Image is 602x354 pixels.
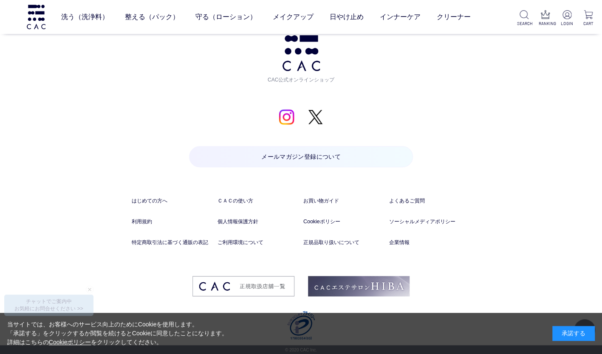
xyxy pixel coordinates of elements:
a: メールマガジン登録について [189,146,413,167]
a: 守る（ローション） [195,5,257,29]
p: RANKING [538,20,552,27]
a: 特定商取引法に基づく通販の表記 [132,239,213,247]
a: クリーナー [437,5,471,29]
a: CAC公式オンラインショップ [265,22,337,84]
p: SEARCH [517,20,531,27]
a: 日やけ止め [330,5,364,29]
div: 当サイトでは、お客様へのサービス向上のためにCookieを使用します。 「承諾する」をクリックするか閲覧を続けるとCookieに同意したことになります。 詳細はこちらの をクリックしてください。 [7,320,228,347]
a: はじめての方へ [132,197,213,205]
a: Cookieポリシー [303,218,384,226]
img: logo [25,5,47,29]
a: LOGIN [560,10,574,27]
div: 承諾する [552,326,595,341]
img: footer_image03.png [192,276,294,296]
a: RANKING [538,10,552,27]
a: 洗う（洗浄料） [61,5,109,29]
a: メイクアップ [273,5,314,29]
a: インナーケア [380,5,421,29]
a: ソーシャルメディアポリシー [389,218,470,226]
img: footer_image02.png [308,276,410,296]
span: CAC公式オンラインショップ [265,71,337,84]
a: 利用規約 [132,218,213,226]
a: ご利用環境について [218,239,299,247]
a: ＣＡＣの使い方 [218,197,299,205]
p: LOGIN [560,20,574,27]
a: お買い物ガイド [303,197,384,205]
a: SEARCH [517,10,531,27]
p: CART [582,20,595,27]
a: 整える（パック） [125,5,179,29]
a: Cookieポリシー [49,339,91,346]
a: よくあるご質問 [389,197,470,205]
a: CART [582,10,595,27]
a: 個人情報保護方針 [218,218,299,226]
a: 正規品取り扱いについて [303,239,384,247]
a: 企業情報 [389,239,470,247]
